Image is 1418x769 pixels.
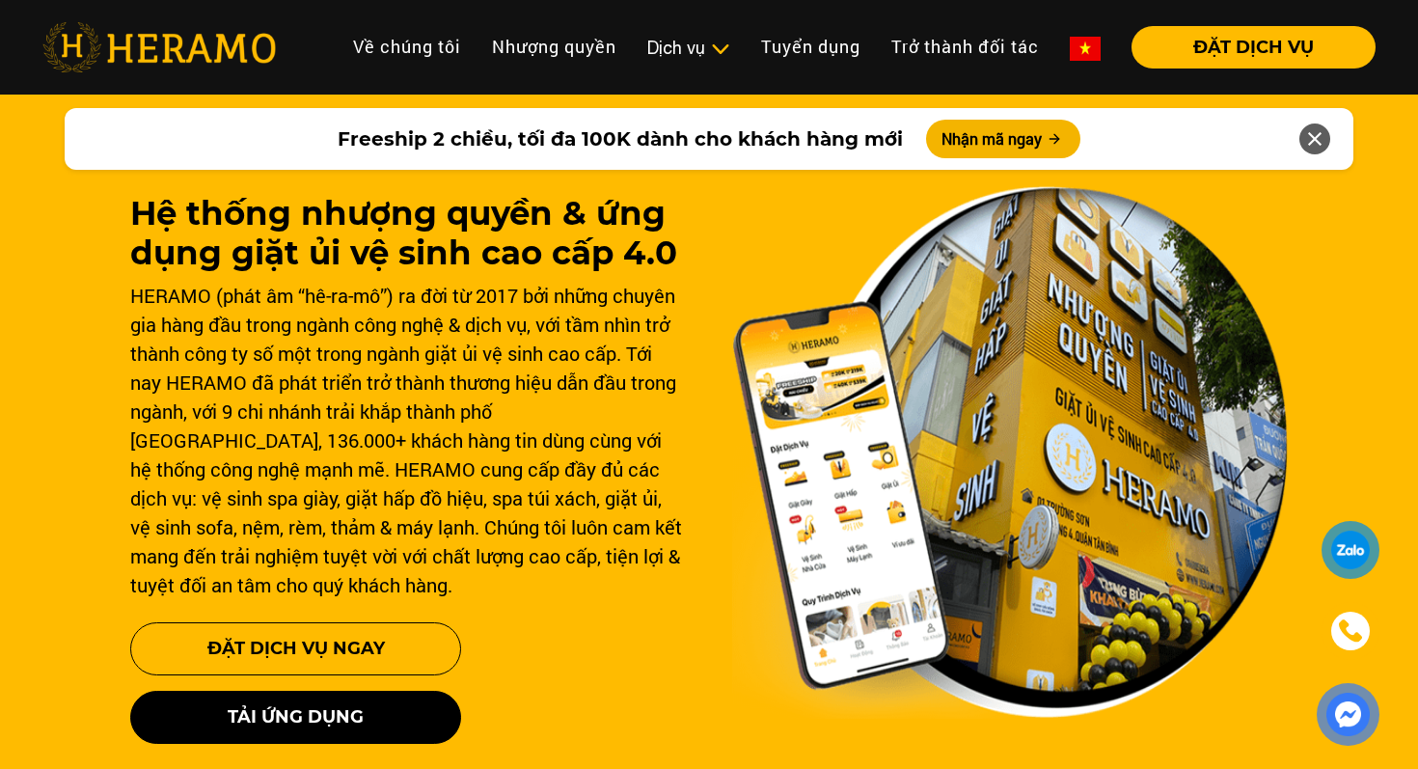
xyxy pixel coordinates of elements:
[1323,603,1377,658] a: phone-icon
[732,186,1288,719] img: banner
[338,124,903,153] span: Freeship 2 chiều, tối đa 100K dành cho khách hàng mới
[1116,39,1376,56] a: ĐẶT DỊCH VỤ
[1132,26,1376,69] button: ĐẶT DỊCH VỤ
[710,40,730,59] img: subToggleIcon
[647,35,730,61] div: Dịch vụ
[130,194,686,273] h1: Hệ thống nhượng quyền & ứng dụng giặt ủi vệ sinh cao cấp 4.0
[1070,37,1101,61] img: vn-flag.png
[130,691,461,744] button: Tải ứng dụng
[926,120,1080,158] button: Nhận mã ngay
[477,26,632,68] a: Nhượng quyền
[338,26,477,68] a: Về chúng tôi
[876,26,1054,68] a: Trở thành đối tác
[1336,617,1365,645] img: phone-icon
[746,26,876,68] a: Tuyển dụng
[42,22,276,72] img: heramo-logo.png
[130,622,461,675] button: Đặt Dịch Vụ Ngay
[130,281,686,599] div: HERAMO (phát âm “hê-ra-mô”) ra đời từ 2017 bởi những chuyên gia hàng đầu trong ngành công nghệ & ...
